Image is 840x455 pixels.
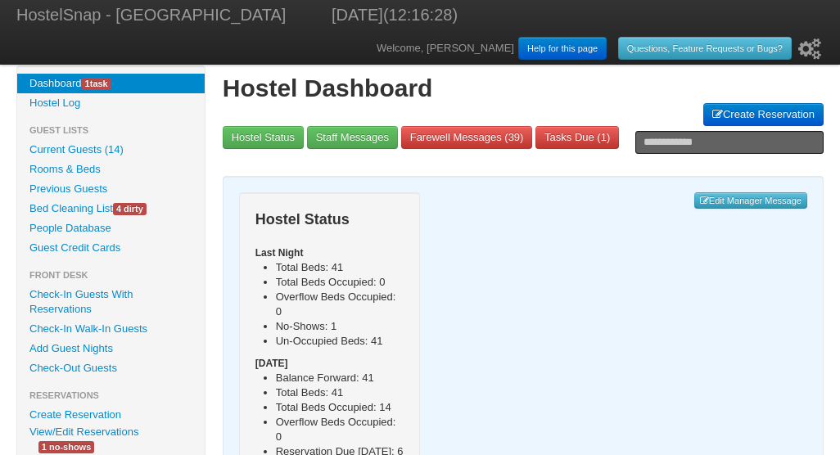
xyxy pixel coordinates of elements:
span: 1 [601,131,607,143]
a: Current Guests (14) [17,140,205,160]
a: Rooms & Beds [17,160,205,179]
li: Balance Forward: 41 [276,371,404,385]
a: Check-In Guests With Reservations [17,285,205,319]
li: Reservations [17,385,205,405]
h5: Last Night [255,246,404,260]
a: Add Guest Nights [17,339,205,358]
span: task [82,78,111,90]
h5: [DATE] [255,356,404,371]
li: Overflow Beds Occupied: 0 [276,415,404,444]
h3: Hostel Status [255,209,404,231]
a: Hostel Status [223,126,304,149]
span: 4 dirty [113,203,147,215]
a: Guest Credit Cards [17,238,205,258]
li: Un-Occupied Beds: 41 [276,334,404,349]
a: Tasks Due (1) [535,126,619,149]
a: Dashboard1task [17,74,205,93]
span: 39 [508,131,520,143]
a: Farewell Messages (39) [401,126,533,149]
a: Previous Guests [17,179,205,199]
li: Total Beds: 41 [276,260,404,275]
li: Total Beds: 41 [276,385,404,400]
a: Staff Messages [307,126,398,149]
li: Guest Lists [17,120,205,140]
a: Check-Out Guests [17,358,205,378]
a: Edit Manager Message [694,192,807,209]
a: Hostel Log [17,93,205,113]
i: Setup Wizard [798,38,821,60]
li: No-Shows: 1 [276,319,404,334]
a: Create Reservation [17,405,205,425]
a: 1 no-shows [26,438,106,455]
h1: Hostel Dashboard [223,74,824,103]
li: Overflow Beds Occupied: 0 [276,290,404,319]
a: Create Reservation [703,103,824,126]
span: 1 no-shows [38,441,94,453]
a: View/Edit Reservations [17,423,151,440]
a: Check-In Walk-In Guests [17,319,205,339]
li: Total Beds Occupied: 0 [276,275,404,290]
span: 1 [85,79,90,88]
span: (12:16:28) [383,6,458,24]
a: People Database [17,218,205,238]
div: Welcome, [PERSON_NAME] [377,33,824,65]
a: Questions, Feature Requests or Bugs? [618,37,792,60]
li: Front Desk [17,265,205,285]
a: Bed Cleaning List4 dirty [17,199,205,218]
li: Total Beds Occupied: 14 [276,400,404,415]
a: Help for this page [518,37,607,60]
